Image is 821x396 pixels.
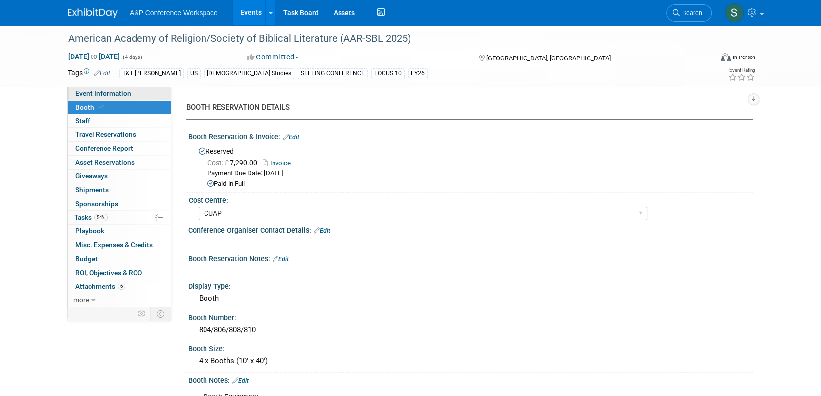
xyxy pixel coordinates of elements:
a: Playbook [68,225,171,238]
div: Event Rating [728,68,755,73]
div: Booth Reservation Notes: [188,251,753,264]
a: Event Information [68,87,171,100]
span: to [89,53,99,60]
td: Personalize Event Tab Strip [134,307,151,320]
span: 6 [118,283,125,290]
span: A&P Conference Workspace [130,9,218,17]
div: Booth Notes: [188,373,753,386]
div: SELLING CONFERENCE [298,68,368,79]
span: Travel Reservations [75,130,136,138]
div: 4 x Booths (10' x 40') [196,353,746,369]
div: BOOTH RESERVATION DETAILS [186,102,746,113]
div: Booth Size: [188,341,753,354]
span: 54% [94,214,108,221]
span: Conference Report [75,144,133,152]
a: Invoice [263,159,296,167]
span: more [73,296,89,304]
span: Misc. Expenses & Credits [75,241,153,249]
td: Toggle Event Tabs [151,307,171,320]
div: FY26 [408,68,428,79]
span: Budget [75,255,98,263]
div: Booth Number: [188,310,753,323]
a: Edit [314,227,330,234]
a: Edit [94,70,110,77]
a: Tasks54% [68,211,171,224]
span: Asset Reservations [75,158,135,166]
a: Travel Reservations [68,128,171,141]
div: American Academy of Religion/Society of Biblical Literature (AAR-SBL 2025) [65,30,697,48]
span: Attachments [75,283,125,290]
div: Booth Reservation & Invoice: [188,129,753,142]
a: Budget [68,252,171,266]
span: Playbook [75,227,104,235]
a: more [68,293,171,307]
div: In-Person [732,54,755,61]
div: Display Type: [188,279,753,291]
span: ROI, Objectives & ROO [75,269,142,277]
span: Search [680,9,702,17]
div: T&T [PERSON_NAME] [119,68,184,79]
a: Sponsorships [68,197,171,211]
a: Edit [273,256,289,263]
a: Shipments [68,183,171,197]
span: 7,290.00 [207,159,261,167]
span: Booth [75,103,106,111]
span: Event Information [75,89,131,97]
a: Giveaways [68,170,171,183]
div: Conference Organiser Contact Details: [188,223,753,236]
div: Paid in Full [207,179,746,189]
div: Payment Due Date: [DATE] [207,169,746,178]
a: Edit [283,134,299,141]
i: Booth reservation complete [99,104,104,110]
div: Cost Centre: [189,193,749,205]
span: Tasks [74,213,108,221]
img: Format-Inperson.png [721,53,731,61]
span: (4 days) [122,54,142,60]
a: Edit [232,377,249,384]
span: Shipments [75,186,109,194]
div: Event Format [653,52,755,66]
span: Sponsorships [75,200,118,208]
span: Cost: £ [207,159,230,167]
div: [DEMOGRAPHIC_DATA] Studies [204,68,294,79]
a: Asset Reservations [68,156,171,169]
a: Staff [68,114,171,128]
span: Giveaways [75,172,108,180]
span: [GEOGRAPHIC_DATA], [GEOGRAPHIC_DATA] [486,55,610,62]
a: ROI, Objectives & ROO [68,266,171,280]
div: 804/806/808/810 [196,322,746,338]
a: Search [666,4,712,22]
div: Reserved [196,144,746,189]
span: Staff [75,117,90,125]
a: Misc. Expenses & Credits [68,238,171,252]
img: Sophia Hettler [725,3,744,22]
td: Tags [68,68,110,79]
div: FOCUS 10 [371,68,405,79]
div: US [187,68,201,79]
img: ExhibitDay [68,8,118,18]
a: Attachments6 [68,280,171,293]
a: Booth [68,101,171,114]
a: Conference Report [68,142,171,155]
div: Booth [196,291,746,306]
span: [DATE] [DATE] [68,52,120,61]
button: Committed [244,52,303,62]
